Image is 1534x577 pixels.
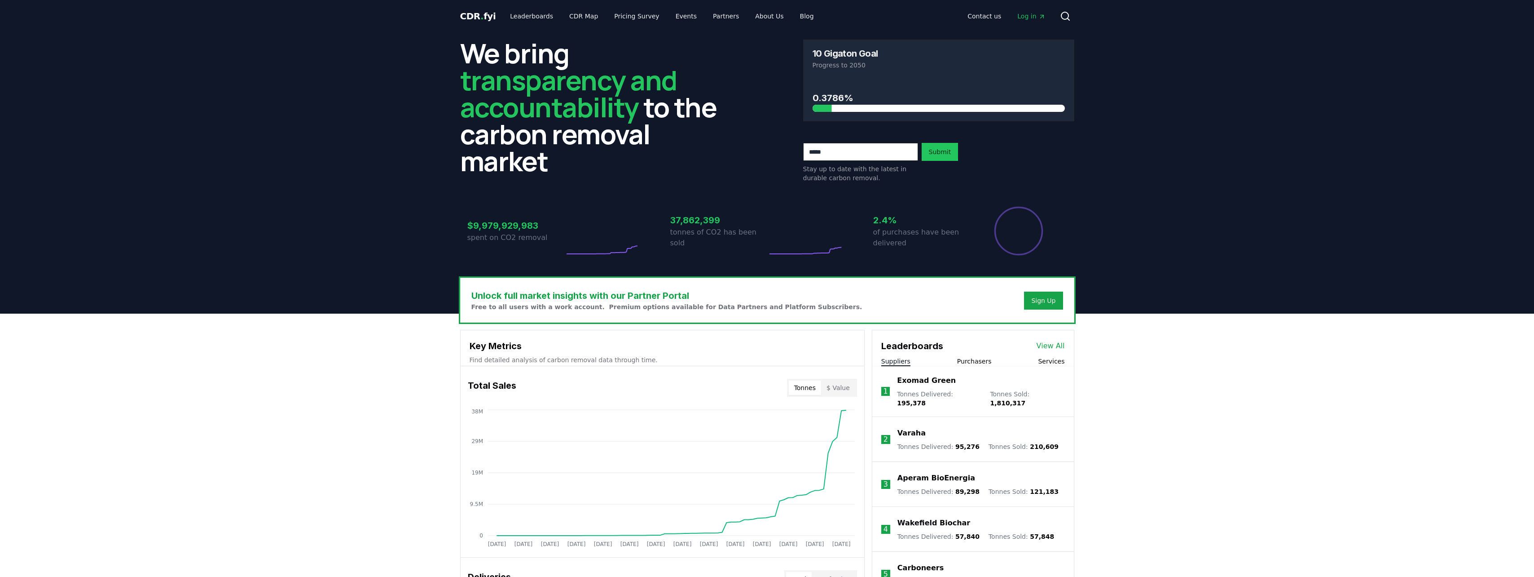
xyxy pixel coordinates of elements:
button: Suppliers [881,357,910,366]
a: Log in [1010,8,1052,24]
p: Tonnes Delivered : [897,532,980,541]
a: Partners [706,8,746,24]
h3: 37,862,399 [670,213,767,227]
tspan: [DATE] [567,541,585,547]
p: tonnes of CO2 has been sold [670,227,767,249]
h2: We bring to the carbon removal market [460,40,731,174]
tspan: 0 [479,533,483,539]
tspan: 38M [471,408,483,415]
p: Tonnes Delivered : [897,390,981,408]
span: Log in [1017,12,1045,21]
p: Progress to 2050 [813,61,1065,70]
tspan: [DATE] [488,541,506,547]
p: 4 [883,524,888,535]
h3: Key Metrics [470,339,855,353]
nav: Main [960,8,1052,24]
h3: $9,979,929,983 [467,219,564,232]
p: Tonnes Sold : [989,487,1059,496]
p: 1 [883,386,888,397]
a: About Us [748,8,791,24]
button: Services [1038,357,1064,366]
span: . [480,11,483,22]
span: 57,848 [1030,533,1054,540]
button: Sign Up [1024,292,1063,310]
tspan: [DATE] [620,541,638,547]
p: of purchases have been delivered [873,227,970,249]
h3: Unlock full market insights with our Partner Portal [471,289,862,302]
p: Tonnes Delivered : [897,487,980,496]
span: 1,810,317 [990,399,1025,407]
p: 3 [883,479,888,490]
p: spent on CO2 removal [467,232,564,243]
a: Varaha [897,428,926,439]
p: Tonnes Sold : [989,532,1054,541]
p: Tonnes Sold : [990,390,1064,408]
a: Contact us [960,8,1008,24]
tspan: [DATE] [541,541,559,547]
a: View All [1037,341,1065,351]
tspan: [DATE] [514,541,532,547]
a: Pricing Survey [607,8,666,24]
span: 57,840 [955,533,980,540]
h3: Leaderboards [881,339,943,353]
a: Leaderboards [503,8,560,24]
button: Purchasers [957,357,992,366]
h3: 0.3786% [813,91,1065,105]
tspan: [DATE] [832,541,850,547]
a: Sign Up [1031,296,1055,305]
tspan: [DATE] [779,541,797,547]
a: Events [668,8,704,24]
tspan: 29M [471,438,483,444]
tspan: [DATE] [699,541,718,547]
h3: 2.4% [873,213,970,227]
tspan: 19M [471,470,483,476]
span: 95,276 [955,443,980,450]
a: CDR Map [562,8,605,24]
tspan: [DATE] [752,541,771,547]
p: Tonnes Sold : [989,442,1059,451]
tspan: [DATE] [673,541,691,547]
span: 195,378 [897,399,926,407]
p: Stay up to date with the latest in durable carbon removal. [803,164,918,182]
button: Submit [922,143,958,161]
tspan: [DATE] [593,541,612,547]
tspan: [DATE] [726,541,744,547]
a: Blog [793,8,821,24]
h3: Total Sales [468,379,516,397]
tspan: [DATE] [805,541,824,547]
button: Tonnes [789,381,821,395]
button: $ Value [821,381,855,395]
span: CDR fyi [460,11,496,22]
p: Find detailed analysis of carbon removal data through time. [470,355,855,364]
span: 121,183 [1030,488,1059,495]
tspan: 9.5M [470,501,483,507]
p: 2 [883,434,888,445]
span: transparency and accountability [460,62,677,125]
span: 89,298 [955,488,980,495]
div: Percentage of sales delivered [993,206,1044,256]
a: Wakefield Biochar [897,518,970,528]
a: Carboneers [897,563,944,573]
a: Aperam BioEnergia [897,473,975,484]
h3: 10 Gigaton Goal [813,49,878,58]
p: Tonnes Delivered : [897,442,980,451]
a: CDR.fyi [460,10,496,22]
a: Exomad Green [897,375,956,386]
tspan: [DATE] [646,541,665,547]
nav: Main [503,8,821,24]
span: 210,609 [1030,443,1059,450]
p: Free to all users with a work account. Premium options available for Data Partners and Platform S... [471,302,862,311]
